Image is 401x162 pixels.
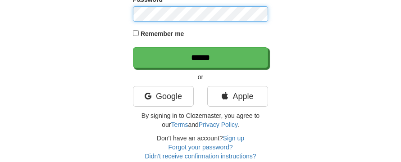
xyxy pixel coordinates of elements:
a: Apple [207,86,268,107]
p: or [133,72,268,81]
p: By signing in to Clozemaster, you agree to our and . [133,111,268,129]
a: Google [133,86,194,107]
a: Forgot your password? [168,144,232,151]
a: Terms [171,121,188,128]
div: Don't have an account? [133,134,268,161]
a: Privacy Policy [199,121,237,128]
a: Didn't receive confirmation instructions? [145,153,256,160]
label: Remember me [141,29,184,38]
a: Sign up [223,135,244,142]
